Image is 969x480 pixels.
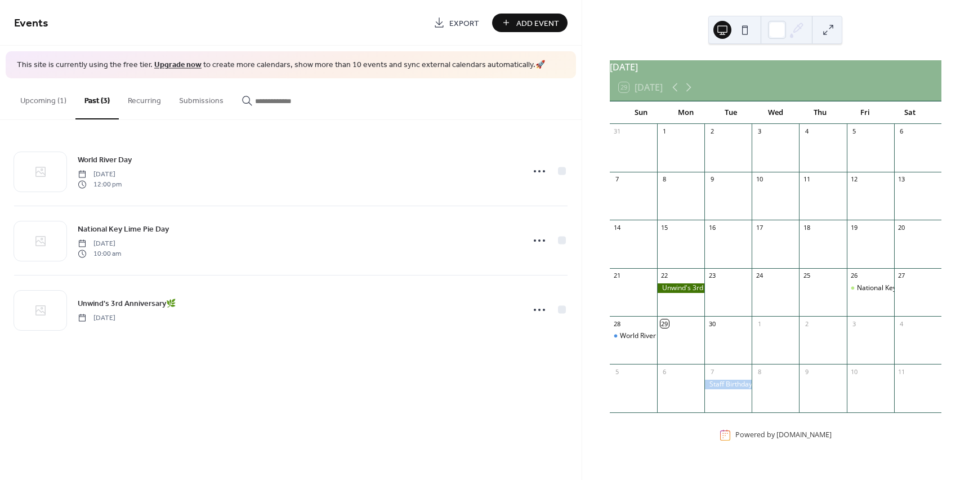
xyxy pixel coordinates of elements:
div: 27 [897,272,906,280]
div: 26 [850,272,859,280]
div: 17 [755,223,763,232]
div: 1 [660,127,669,136]
a: Export [425,14,488,32]
button: Submissions [170,78,233,118]
div: 8 [660,175,669,184]
span: 10:00 am [78,249,121,259]
div: 14 [613,223,622,232]
a: Upgrade now [154,57,202,73]
div: 2 [708,127,716,136]
div: 11 [897,367,906,376]
div: World River Day [610,331,657,341]
span: Events [14,12,48,34]
a: Unwind's 3rd Anniversary🌿 [78,297,176,310]
div: Powered by [735,430,832,440]
div: 4 [802,127,811,136]
button: Recurring [119,78,170,118]
div: 15 [660,223,669,232]
div: Sat [887,101,932,124]
div: Unwind's 3rd Anniversary🌿 [657,283,704,293]
div: Thu [798,101,843,124]
div: 11 [802,175,811,184]
div: 29 [660,319,669,328]
div: [DATE] [610,60,941,74]
div: 16 [708,223,716,232]
span: This site is currently using the free tier. to create more calendars, show more than 10 events an... [17,60,545,71]
div: 3 [755,127,763,136]
div: 9 [708,175,716,184]
span: 12:00 pm [78,180,122,190]
div: 7 [613,175,622,184]
div: 23 [708,272,716,280]
a: National Key Lime Pie Day [78,223,169,235]
div: Wed [753,101,798,124]
div: 22 [660,272,669,280]
div: 5 [850,127,859,136]
div: 7 [708,367,716,376]
div: Sun [619,101,664,124]
div: 13 [897,175,906,184]
div: 5 [613,367,622,376]
div: 12 [850,175,859,184]
div: National Key Lime Pie Day [847,283,894,293]
button: Upcoming (1) [11,78,75,118]
div: 25 [802,272,811,280]
button: Past (3) [75,78,119,119]
div: 1 [755,319,763,328]
div: 18 [802,223,811,232]
div: Fri [843,101,888,124]
span: Add Event [516,17,559,29]
div: Mon [663,101,708,124]
span: [DATE] [78,238,121,248]
div: 10 [850,367,859,376]
div: 21 [613,272,622,280]
div: 8 [755,367,763,376]
span: [DATE] [78,169,122,179]
a: [DOMAIN_NAME] [776,430,832,440]
div: 9 [802,367,811,376]
div: 10 [755,175,763,184]
div: 6 [660,367,669,376]
div: 4 [897,319,906,328]
div: National Key Lime Pie Day [857,283,939,293]
button: Add Event [492,14,568,32]
div: 6 [897,127,906,136]
span: [DATE] [78,313,115,323]
span: Export [449,17,479,29]
span: World River Day [78,154,132,166]
div: 28 [613,319,622,328]
div: Tue [708,101,753,124]
a: World River Day [78,153,132,166]
div: 2 [802,319,811,328]
span: Unwind's 3rd Anniversary🌿 [78,297,176,309]
div: 30 [708,319,716,328]
div: 3 [850,319,859,328]
div: 31 [613,127,622,136]
div: Staff Birthday Buy [704,380,752,389]
div: 24 [755,272,763,280]
div: World River Day [620,331,670,341]
div: 19 [850,223,859,232]
div: 20 [897,223,906,232]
